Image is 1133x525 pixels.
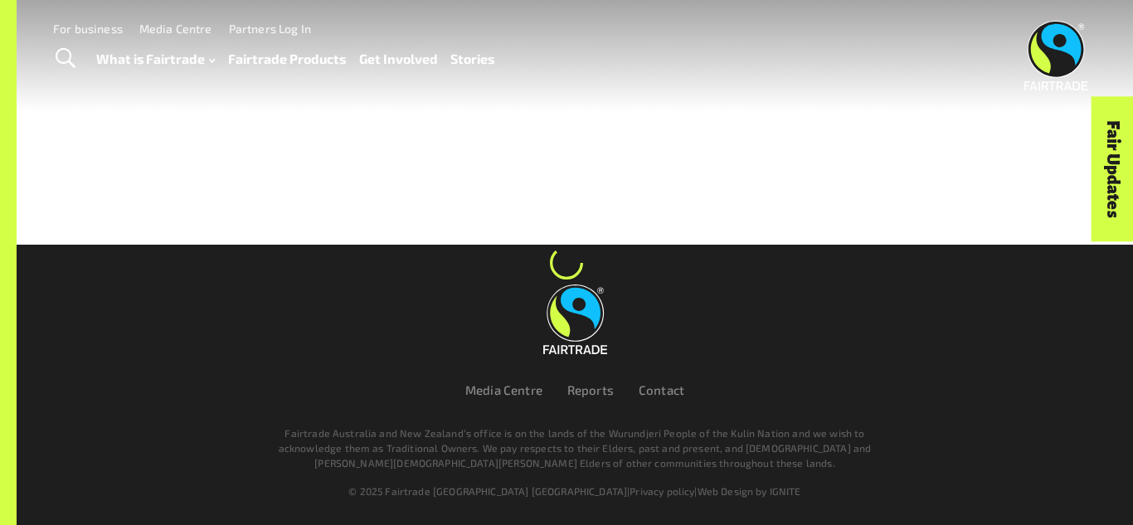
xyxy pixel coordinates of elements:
a: Stories [450,47,494,71]
a: Media Centre [139,22,212,36]
a: Contact [639,382,684,397]
a: For business [53,22,123,36]
img: Fairtrade Australia New Zealand logo [1024,21,1088,90]
a: Get Involved [359,47,438,71]
img: Fairtrade Australia New Zealand logo [543,284,607,354]
a: Fairtrade Products [228,47,346,71]
span: © 2025 Fairtrade [GEOGRAPHIC_DATA] [GEOGRAPHIC_DATA] [348,485,627,497]
a: Privacy policy [630,485,694,497]
a: What is Fairtrade [96,47,215,71]
a: Web Design by IGNITE [698,485,801,497]
a: Toggle Search [45,38,85,80]
a: Media Centre [465,382,542,397]
a: Partners Log In [229,22,311,36]
a: Reports [567,382,614,397]
div: | | [120,484,1029,498]
p: Fairtrade Australia and New Zealand’s office is on the lands of the Wurundjeri People of the Kuli... [275,425,875,470]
